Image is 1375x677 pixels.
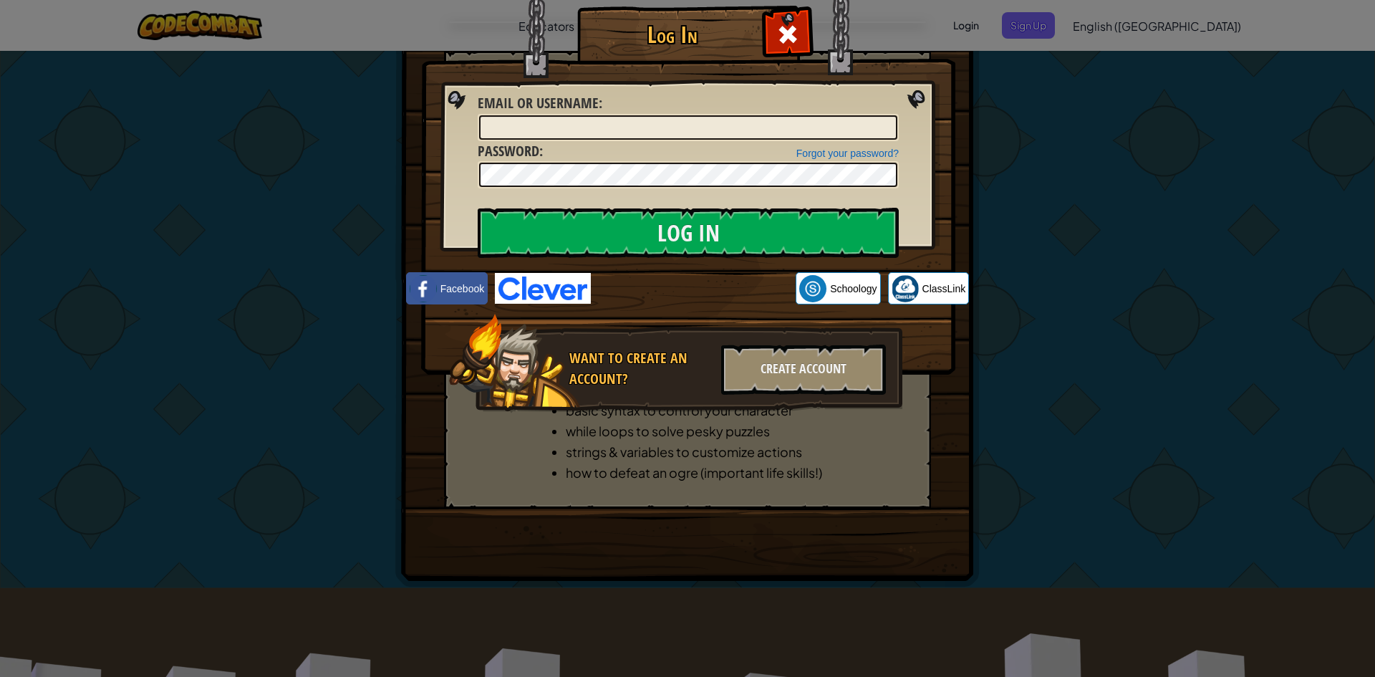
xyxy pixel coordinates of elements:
[478,93,599,112] span: Email or Username
[922,282,966,296] span: ClassLink
[799,275,826,302] img: schoology.png
[478,141,539,160] span: Password
[830,282,877,296] span: Schoology
[495,273,591,304] img: clever-logo-blue.png
[796,148,899,159] a: Forgot your password?
[478,141,543,162] label: :
[440,282,484,296] span: Facebook
[591,273,796,304] iframe: Sign in with Google Button
[581,22,763,47] h1: Log In
[478,93,602,114] label: :
[721,345,886,395] div: Create Account
[892,275,919,302] img: classlink-logo-small.png
[569,348,713,389] div: Want to create an account?
[410,275,437,302] img: facebook_small.png
[478,208,899,258] input: Log In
